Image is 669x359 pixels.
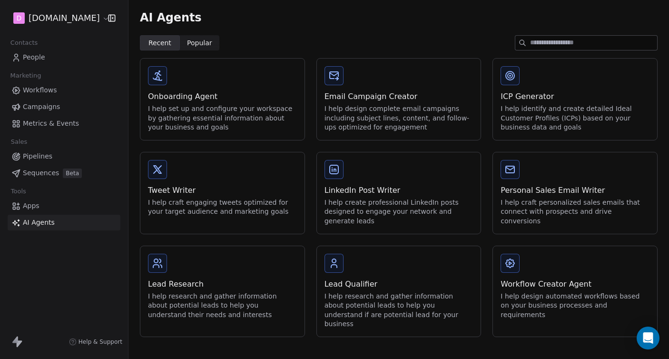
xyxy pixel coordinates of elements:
[29,12,100,24] span: [DOMAIN_NAME]
[325,185,473,196] div: LinkedIn Post Writer
[79,338,122,346] span: Help & Support
[501,185,649,196] div: Personal Sales Email Writer
[8,215,120,230] a: AI Agents
[325,279,473,290] div: Lead Qualifier
[148,104,297,132] div: I help set up and configure your workspace by gathering essential information about your business...
[69,338,122,346] a: Help & Support
[23,52,45,62] span: People
[23,85,57,95] span: Workflows
[501,279,649,290] div: Workflow Creator Agent
[8,99,120,115] a: Campaigns
[23,102,60,112] span: Campaigns
[7,184,30,199] span: Tools
[23,201,39,211] span: Apps
[23,151,52,161] span: Pipelines
[501,198,649,226] div: I help craft personalized sales emails that connect with prospects and drive conversions
[6,69,45,83] span: Marketing
[8,82,120,98] a: Workflows
[325,292,473,329] div: I help research and gather information about potential leads to help you understand if are potent...
[8,116,120,131] a: Metrics & Events
[148,279,297,290] div: Lead Research
[7,135,31,149] span: Sales
[148,91,297,102] div: Onboarding Agent
[148,198,297,217] div: I help craft engaging tweets optimized for your target audience and marketing goals
[148,292,297,320] div: I help research and gather information about potential leads to help you understand their needs a...
[11,10,101,26] button: D[DOMAIN_NAME]
[325,104,473,132] div: I help design complete email campaigns including subject lines, content, and follow-ups optimized...
[325,91,473,102] div: Email Campaign Creator
[187,38,212,48] span: Popular
[140,10,201,25] span: AI Agents
[501,104,649,132] div: I help identify and create detailed Ideal Customer Profiles (ICPs) based on your business data an...
[8,165,120,181] a: SequencesBeta
[6,36,42,50] span: Contacts
[8,50,120,65] a: People
[501,91,649,102] div: ICP Generator
[148,185,297,196] div: Tweet Writer
[8,198,120,214] a: Apps
[23,168,59,178] span: Sequences
[23,218,55,228] span: AI Agents
[637,327,659,349] div: Open Intercom Messenger
[63,169,82,178] span: Beta
[8,149,120,164] a: Pipelines
[501,292,649,320] div: I help design automated workflows based on your business processes and requirements
[325,198,473,226] div: I help create professional LinkedIn posts designed to engage your network and generate leads
[17,13,22,23] span: D
[23,119,79,129] span: Metrics & Events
